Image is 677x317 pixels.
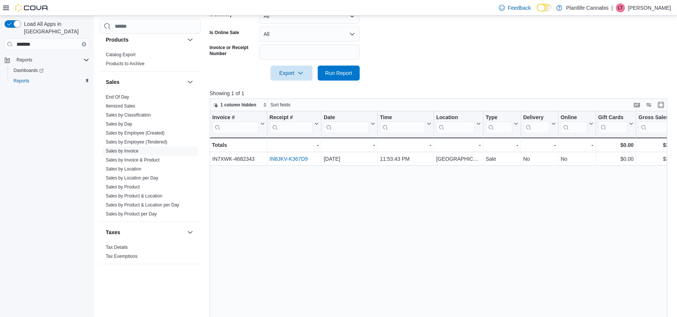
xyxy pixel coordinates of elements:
a: Sales by Invoice & Product [106,157,159,163]
div: Gross Sales [638,114,673,133]
span: Sales by Employee (Tendered) [106,139,167,145]
a: Sales by Location [106,166,141,172]
div: IN7XWK-4682343 [212,154,265,163]
label: Is Online Sale [210,30,239,36]
button: 1 column hidden [210,100,259,109]
span: Dashboards [14,67,44,73]
div: Sales [100,93,201,221]
div: Date [324,114,369,121]
a: Sales by Employee (Created) [106,130,165,136]
div: Taxes [100,243,201,264]
div: $0.00 [598,141,633,150]
button: Reports [14,55,35,64]
button: Enter fullscreen [656,100,665,109]
span: Itemized Sales [106,103,135,109]
span: Run Report [325,69,352,77]
div: Type [485,114,512,121]
span: Sales by Product & Location [106,193,162,199]
div: Delivery [523,114,549,121]
button: Location [436,114,481,133]
span: Sales by Location per Day [106,175,158,181]
button: Products [106,36,184,43]
a: Feedback [496,0,534,15]
div: Type [485,114,512,133]
span: Sales by Product [106,184,140,190]
a: Dashboards [8,65,92,76]
button: Export [270,66,312,81]
div: Online [560,114,587,133]
div: - [269,141,318,150]
div: Receipt # URL [269,114,312,133]
h3: Sales [106,78,120,86]
span: Sales by Day [106,121,132,127]
a: Sales by Location per Day [106,175,158,181]
div: Receipt # [269,114,312,121]
span: Sales by Product & Location per Day [106,202,179,208]
button: Date [324,114,375,133]
button: Receipt # [269,114,318,133]
p: Showing 1 of 1 [210,90,672,97]
div: - [436,141,481,150]
input: Dark Mode [537,4,552,12]
button: Clear input [82,42,86,46]
a: Sales by Invoice [106,148,138,154]
span: Tax Details [106,244,128,250]
div: Delivery [523,114,549,133]
span: Sales by Classification [106,112,151,118]
span: Reports [11,76,89,85]
div: Gift Card Sales [598,114,627,133]
div: Totals [212,141,265,150]
a: IN8JKV-K367D9 [269,156,308,162]
p: [PERSON_NAME] [628,3,671,12]
a: Reports [11,76,32,85]
a: Products to Archive [106,61,144,66]
div: No [523,154,555,163]
button: Reports [2,55,92,65]
a: Sales by Product & Location per Day [106,202,179,208]
label: Invoice or Receipt Number [210,45,256,57]
a: Sales by Classification [106,112,151,118]
div: - [523,141,555,150]
div: $0.00 [598,154,633,163]
button: Sort fields [260,100,293,109]
a: Sales by Product per Day [106,211,157,217]
a: Sales by Product & Location [106,193,162,199]
a: Sales by Product [106,184,140,190]
div: Gross Sales [638,114,673,121]
div: Location [436,114,475,133]
span: 1 column hidden [221,102,256,108]
span: Sales by Invoice & Product [106,157,159,163]
div: - [485,141,518,150]
div: [GEOGRAPHIC_DATA] [436,154,481,163]
div: - [380,141,431,150]
span: Sort fields [270,102,290,108]
button: Display options [644,100,653,109]
span: Dashboards [11,66,89,75]
button: Products [186,35,195,44]
img: Cova [15,4,49,12]
button: Taxes [106,229,184,236]
button: Sales [186,78,195,87]
div: Time [380,114,425,133]
button: Sales [106,78,184,86]
span: Sales by Location [106,166,141,172]
span: Products to Archive [106,61,144,67]
span: Export [275,66,308,81]
div: Logan Tisdel [616,3,625,12]
div: Invoice # [212,114,259,133]
span: Tax Exemptions [106,253,138,259]
button: Online [560,114,593,133]
button: All [259,27,360,42]
nav: Complex example [5,52,89,106]
a: End Of Day [106,94,129,100]
div: - [560,141,593,150]
h3: Taxes [106,229,120,236]
span: Sales by Product per Day [106,211,157,217]
a: Sales by Employee (Tendered) [106,139,167,145]
a: Sales by Day [106,121,132,127]
button: Gift Cards [598,114,633,133]
span: Reports [14,78,29,84]
div: 11:53:43 PM [380,154,431,163]
p: | [611,3,613,12]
